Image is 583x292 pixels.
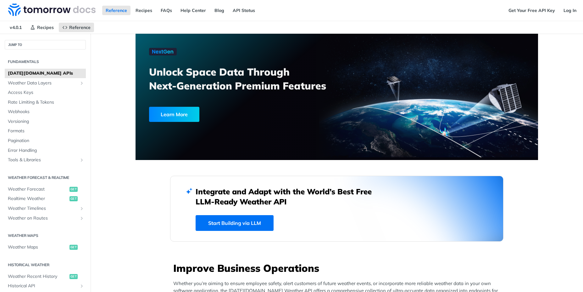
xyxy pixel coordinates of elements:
[5,185,86,194] a: Weather Forecastget
[5,272,86,281] a: Weather Recent Historyget
[229,6,258,15] a: API Status
[37,25,54,30] span: Recipes
[8,244,68,250] span: Weather Maps
[149,48,177,55] img: NextGen
[5,98,86,107] a: Rate Limiting & Tokens
[5,107,86,117] a: Webhooks
[8,70,84,77] span: [DATE][DOMAIN_NAME] APIs
[5,194,86,203] a: Realtime Weatherget
[132,6,156,15] a: Recipes
[5,233,86,238] h2: Weather Maps
[8,109,84,115] span: Webhooks
[8,186,68,192] span: Weather Forecast
[8,283,78,289] span: Historical API
[5,146,86,155] a: Error Handling
[102,6,130,15] a: Reference
[8,157,78,163] span: Tools & Libraries
[173,261,503,275] h3: Improve Business Operations
[149,107,305,122] a: Learn More
[5,69,86,78] a: [DATE][DOMAIN_NAME] APIs
[69,187,78,192] span: get
[5,214,86,223] a: Weather on RoutesShow subpages for Weather on Routes
[5,262,86,268] h2: Historical Weather
[211,6,228,15] a: Blog
[5,136,86,146] a: Pagination
[8,80,78,86] span: Weather Data Layers
[8,147,84,154] span: Error Handling
[196,186,381,207] h2: Integrate and Adapt with the World’s Best Free LLM-Ready Weather API
[59,23,94,32] a: Reference
[5,155,86,165] a: Tools & LibrariesShow subpages for Tools & Libraries
[8,273,68,280] span: Weather Recent History
[5,281,86,291] a: Historical APIShow subpages for Historical API
[8,3,96,16] img: Tomorrow.io Weather API Docs
[149,65,344,93] h3: Unlock Space Data Through Next-Generation Premium Features
[505,6,558,15] a: Get Your Free API Key
[79,206,84,211] button: Show subpages for Weather Timelines
[8,205,78,212] span: Weather Timelines
[560,6,580,15] a: Log In
[5,243,86,252] a: Weather Mapsget
[5,117,86,126] a: Versioning
[5,204,86,213] a: Weather TimelinesShow subpages for Weather Timelines
[5,78,86,88] a: Weather Data LayersShow subpages for Weather Data Layers
[69,196,78,201] span: get
[6,23,25,32] span: v4.0.1
[69,245,78,250] span: get
[149,107,199,122] div: Learn More
[5,40,86,49] button: JUMP TO
[177,6,209,15] a: Help Center
[27,23,57,32] a: Recipes
[8,89,84,96] span: Access Keys
[196,215,274,231] a: Start Building via LLM
[69,25,91,30] span: Reference
[8,99,84,106] span: Rate Limiting & Tokens
[79,157,84,163] button: Show subpages for Tools & Libraries
[157,6,175,15] a: FAQs
[79,216,84,221] button: Show subpages for Weather on Routes
[5,175,86,180] h2: Weather Forecast & realtime
[79,81,84,86] button: Show subpages for Weather Data Layers
[8,215,78,221] span: Weather on Routes
[8,118,84,125] span: Versioning
[5,126,86,136] a: Formats
[8,196,68,202] span: Realtime Weather
[8,128,84,134] span: Formats
[79,283,84,289] button: Show subpages for Historical API
[5,88,86,97] a: Access Keys
[5,59,86,65] h2: Fundamentals
[8,138,84,144] span: Pagination
[69,274,78,279] span: get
